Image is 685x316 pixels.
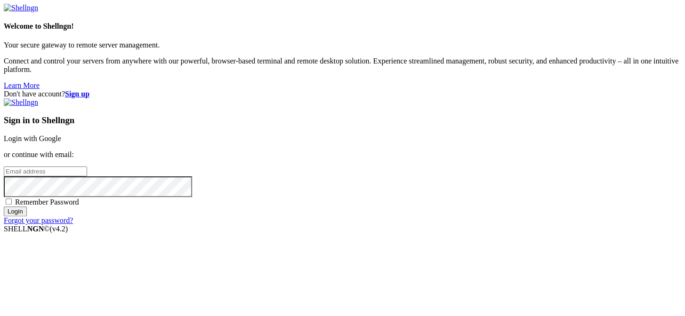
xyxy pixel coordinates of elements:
a: Learn More [4,81,40,89]
input: Login [4,206,27,216]
a: Sign up [65,90,89,98]
a: Login with Google [4,134,61,142]
h3: Sign in to Shellngn [4,115,681,126]
span: 4.2.0 [50,225,68,233]
b: NGN [27,225,44,233]
p: Connect and control your servers from anywhere with our powerful, browser-based terminal and remo... [4,57,681,74]
p: Your secure gateway to remote server management. [4,41,681,49]
img: Shellngn [4,4,38,12]
img: Shellngn [4,98,38,107]
span: SHELL © [4,225,68,233]
span: Remember Password [15,198,79,206]
a: Forgot your password? [4,216,73,224]
div: Don't have account? [4,90,681,98]
input: Remember Password [6,198,12,205]
p: or continue with email: [4,150,681,159]
h4: Welcome to Shellngn! [4,22,681,31]
input: Email address [4,166,87,176]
